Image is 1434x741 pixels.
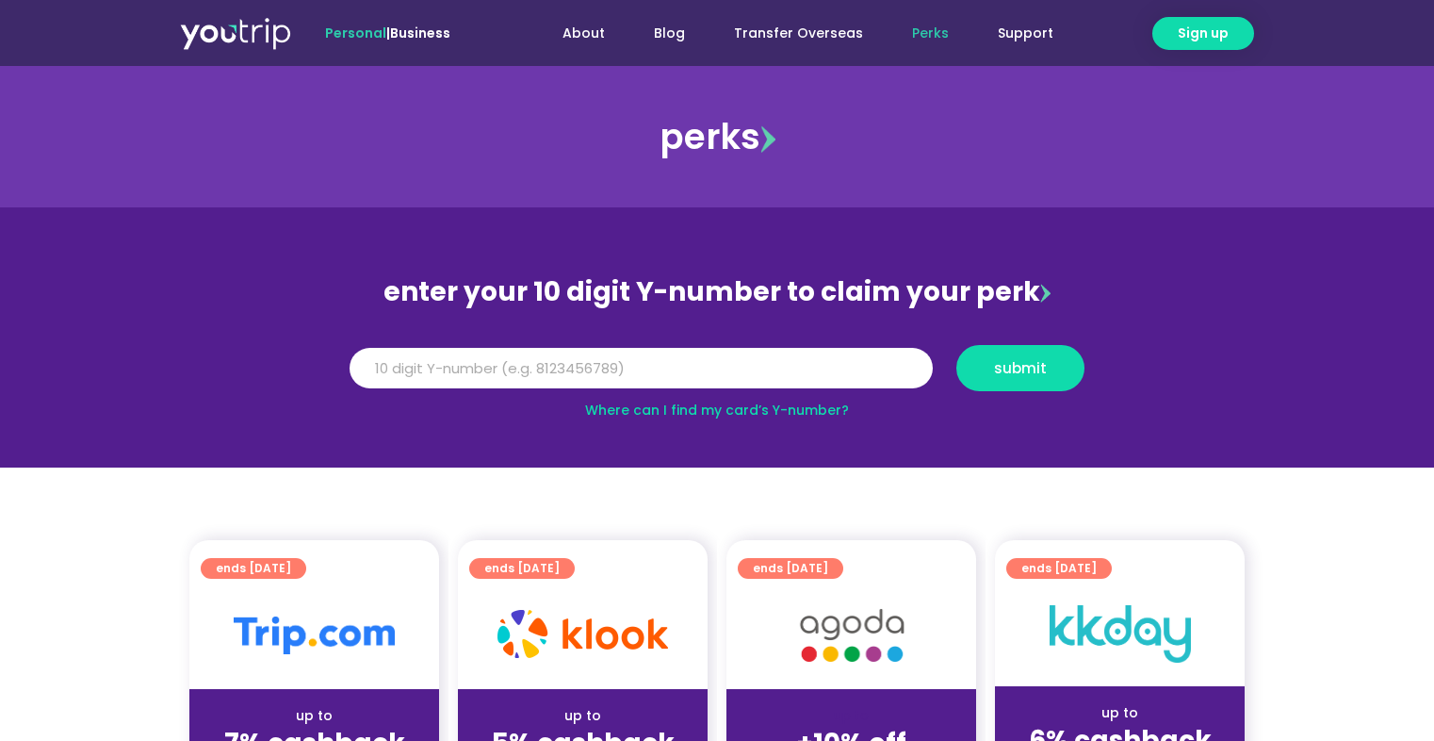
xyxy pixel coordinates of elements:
a: ends [DATE] [1006,558,1112,579]
div: up to [204,706,424,726]
span: Personal [325,24,386,42]
a: Where can I find my card’s Y-number? [585,401,849,420]
div: enter your 10 digit Y-number to claim your perk [340,268,1094,317]
span: ends [DATE] [216,558,291,579]
form: Y Number [350,345,1084,405]
div: up to [473,706,693,726]
a: ends [DATE] [201,558,306,579]
a: ends [DATE] [469,558,575,579]
span: ends [DATE] [484,558,560,579]
span: submit [994,361,1047,375]
a: Perks [888,16,973,51]
a: ends [DATE] [738,558,843,579]
a: Support [973,16,1078,51]
span: Sign up [1178,24,1229,43]
input: 10 digit Y-number (e.g. 8123456789) [350,348,933,389]
a: Blog [629,16,709,51]
span: ends [DATE] [1021,558,1097,579]
span: | [325,24,450,42]
span: ends [DATE] [753,558,828,579]
a: Business [390,24,450,42]
nav: Menu [501,16,1078,51]
a: Sign up [1152,17,1254,50]
a: Transfer Overseas [709,16,888,51]
div: up to [1010,703,1230,723]
button: submit [956,345,1084,391]
a: About [538,16,629,51]
span: up to [834,706,869,725]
